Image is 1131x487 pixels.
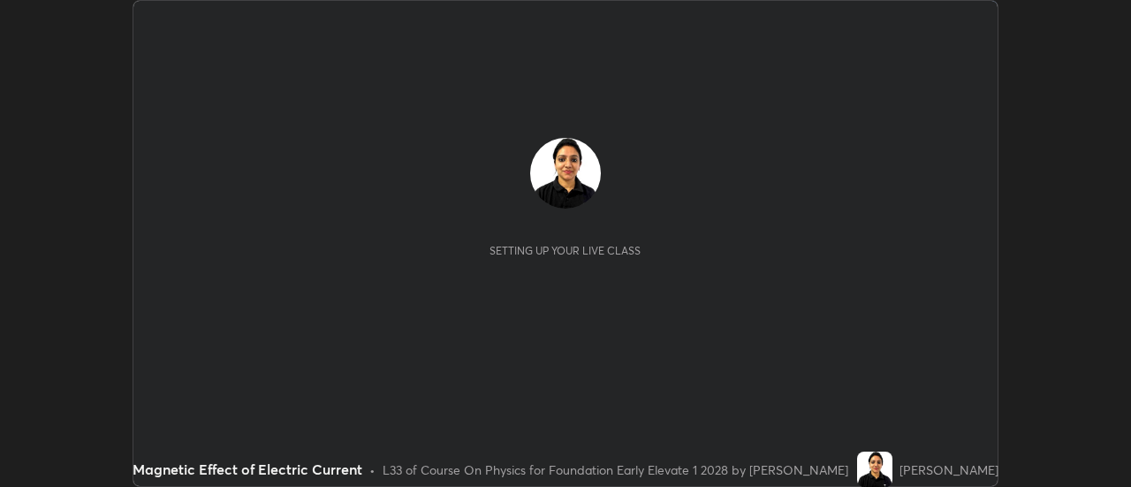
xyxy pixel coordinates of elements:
img: 69d78a0bf0bb4e029188d89fdd25b628.jpg [857,452,892,487]
div: • [369,460,376,479]
div: Magnetic Effect of Electric Current [133,459,362,480]
div: Setting up your live class [490,244,641,257]
div: [PERSON_NAME] [899,460,998,479]
div: L33 of Course On Physics for Foundation Early Elevate 1 2028 by [PERSON_NAME] [383,460,848,479]
img: 69d78a0bf0bb4e029188d89fdd25b628.jpg [530,138,601,209]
